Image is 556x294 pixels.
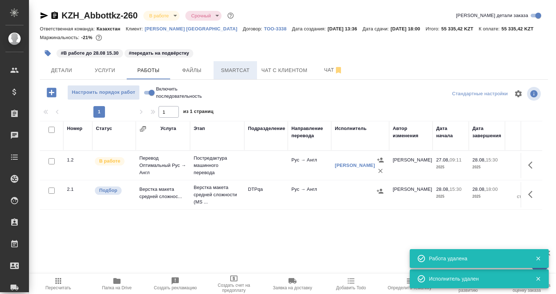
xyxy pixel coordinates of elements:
div: Услуга [160,125,176,132]
div: Автор изменения [393,125,429,139]
p: слово [509,164,538,171]
p: Подбор [99,187,117,194]
p: 32 [509,186,538,193]
button: Скопировать ссылку для ЯМессенджера [40,11,49,20]
div: Дата завершения [472,125,501,139]
svg: Отписаться [334,66,343,75]
span: Создать счет на предоплату [209,283,259,293]
td: DTPqa [244,182,288,207]
p: Казахстан [97,26,126,31]
div: Дата начала [436,125,465,139]
button: Создать рекламацию [146,274,205,294]
p: Ответственная команда: [40,26,97,31]
span: из 1 страниц [183,107,214,118]
td: [PERSON_NAME] [389,182,433,207]
p: 2025 [472,193,501,200]
p: Дата сдачи: [363,26,391,31]
p: [DATE] 18:00 [391,26,426,31]
p: 55 335,42 KZT [501,26,539,31]
p: Клиент: [126,26,144,31]
p: 28.08, [436,186,450,192]
div: В работе [143,11,180,21]
button: 9005.00 RUB; 0.00 KZT; [94,33,104,42]
p: Постредактура машинного перевода [194,155,241,176]
span: Посмотреть информацию [527,87,542,101]
a: KZH_Abbottkz-260 [62,10,138,20]
span: Детали [44,66,79,75]
span: В работе до 28.08 15.30 [56,50,124,56]
div: Подразделение [248,125,285,132]
p: -21% [81,35,94,40]
div: 1.2 [67,156,89,164]
td: [PERSON_NAME] [389,153,433,178]
span: [PERSON_NAME] детали заказа [456,12,528,19]
span: Работы [131,66,166,75]
div: Статус [96,125,112,132]
button: Назначить [375,155,386,165]
span: Создать рекламацию [154,285,197,290]
td: Рус → Англ [288,153,331,178]
span: Услуги [88,66,122,75]
span: Пересчитать [45,285,71,290]
span: Smartcat [218,66,253,75]
td: Верстка макета средней сложнос... [136,182,190,207]
p: Итого: [426,26,441,31]
button: Создать счет на предоплату [205,274,263,294]
div: Номер [67,125,83,132]
td: Рус → Англ [288,182,331,207]
p: #передать на подвёрстку [129,50,189,57]
span: Заявка на доставку [273,285,312,290]
div: Исполнитель [335,125,367,132]
span: Определить тематику [388,285,431,290]
p: 2025 [436,164,465,171]
div: Общий объем [509,125,538,139]
p: Договор: [243,26,264,31]
p: 28.08, [472,157,486,163]
span: Чат с клиентом [261,66,307,75]
p: К оплате: [479,26,502,31]
p: 1 552 [509,156,538,164]
span: Чат [316,66,351,75]
button: Закрыть [531,255,546,262]
p: Маржинальность: [40,35,81,40]
button: В работе [147,13,171,19]
div: Направление перевода [291,125,328,139]
div: 2.1 [67,186,89,193]
div: Можно подбирать исполнителей [94,186,132,196]
button: Добавить Todo [322,274,380,294]
button: Доп статусы указывают на важность/срочность заказа [226,11,235,20]
span: Файлы [174,66,209,75]
button: Папка на Drive [88,274,146,294]
a: [PERSON_NAME] [GEOGRAPHIC_DATA] [145,25,243,31]
p: [PERSON_NAME] [GEOGRAPHIC_DATA] [145,26,243,31]
div: Этап [194,125,205,132]
span: Включить последовательность [156,85,202,100]
p: 27.08, [436,157,450,163]
button: Заявка на доставку [263,274,322,294]
a: [PERSON_NAME] [335,163,375,168]
button: Добавить работу [42,85,62,100]
button: Здесь прячутся важные кнопки [524,156,541,174]
span: Настроить таблицу [510,85,527,102]
button: Пересчитать [29,274,88,294]
p: 28.08, [472,186,486,192]
button: Скопировать ссылку [50,11,59,20]
p: 09:11 [450,157,462,163]
span: Добавить Todo [336,285,366,290]
div: Исполнитель удален [429,275,525,282]
p: В работе [99,157,120,165]
p: 15:30 [486,157,498,163]
div: split button [450,88,510,100]
span: передать на подвёрстку [124,50,194,56]
button: Удалить [375,165,386,176]
p: Дата создания: [292,26,328,31]
span: Настроить порядок работ [71,88,136,97]
button: Закрыть [531,276,546,282]
button: Здесь прячутся важные кнопки [524,186,541,203]
p: 2025 [436,193,465,200]
p: 15:30 [450,186,462,192]
button: Срочный [189,13,213,19]
span: Папка на Drive [102,285,132,290]
p: #В работе до 28.08 15.30 [61,50,119,57]
button: Сгруппировать [139,125,147,133]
